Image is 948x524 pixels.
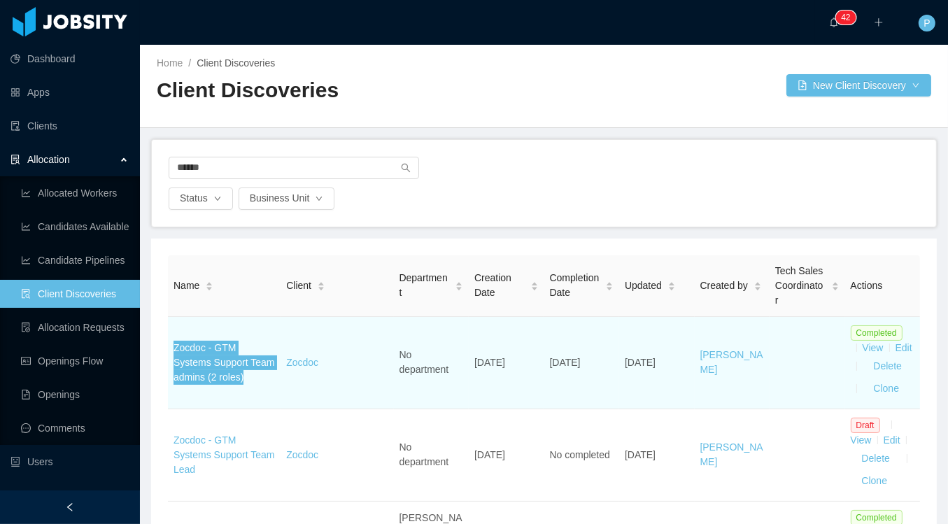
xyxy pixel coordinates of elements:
[700,441,763,467] a: [PERSON_NAME]
[399,271,450,300] span: Department
[21,179,129,207] a: icon: line-chartAllocated Workers
[206,285,213,290] i: icon: caret-down
[831,280,839,284] i: icon: caret-up
[754,280,761,284] i: icon: caret-up
[455,285,463,290] i: icon: caret-down
[544,317,620,409] td: [DATE]
[197,57,275,69] span: Client Discoveries
[851,434,872,446] a: View
[318,285,325,290] i: icon: caret-down
[846,10,851,24] p: 2
[863,378,911,400] button: Clone
[550,271,600,300] span: Completion Date
[469,409,544,502] td: [DATE]
[605,280,614,290] div: Sort
[286,278,311,293] span: Client
[10,155,20,164] i: icon: solution
[27,154,70,165] span: Allocation
[851,418,880,433] span: Draft
[606,280,614,284] i: icon: caret-up
[667,280,676,290] div: Sort
[884,434,900,446] a: Edit
[829,17,839,27] i: icon: bell
[174,342,274,383] a: Zocdoc - GTM Systems Support Team admins (2 roles)
[21,381,129,409] a: icon: file-textOpenings
[10,45,129,73] a: icon: pie-chartDashboard
[174,434,274,475] a: Zocdoc - GTM Systems Support Team Lead
[188,57,191,69] span: /
[157,57,183,69] a: Home
[896,342,912,353] a: Edit
[394,317,469,409] td: No department
[667,280,675,284] i: icon: caret-up
[851,325,903,341] span: Completed
[10,78,129,106] a: icon: appstoreApps
[831,285,839,290] i: icon: caret-down
[157,76,544,105] h2: Client Discoveries
[851,280,883,291] span: Actions
[851,470,899,493] button: Clone
[606,285,614,290] i: icon: caret-down
[863,342,884,353] a: View
[318,280,325,284] i: icon: caret-up
[474,271,525,300] span: Creation Date
[619,317,695,409] td: [DATE]
[174,278,199,293] span: Name
[700,349,763,375] a: [PERSON_NAME]
[21,414,129,442] a: icon: messageComments
[619,409,695,502] td: [DATE]
[863,355,913,378] button: Delete
[317,280,325,290] div: Sort
[469,317,544,409] td: [DATE]
[874,17,884,27] i: icon: plus
[530,280,538,284] i: icon: caret-up
[10,481,129,509] a: icon: userWorkers
[10,112,129,140] a: icon: auditClients
[401,163,411,173] i: icon: search
[205,280,213,290] div: Sort
[700,278,748,293] span: Created by
[851,448,901,470] button: Delete
[667,285,675,290] i: icon: caret-down
[394,409,469,502] td: No department
[835,10,856,24] sup: 42
[841,10,846,24] p: 4
[831,280,840,290] div: Sort
[21,347,129,375] a: icon: idcardOpenings Flow
[754,280,762,290] div: Sort
[21,246,129,274] a: icon: line-chartCandidate Pipelines
[455,280,463,284] i: icon: caret-up
[754,285,761,290] i: icon: caret-down
[924,15,930,31] span: P
[530,280,539,290] div: Sort
[625,278,662,293] span: Updated
[286,357,318,368] a: Zocdoc
[21,213,129,241] a: icon: line-chartCandidates Available
[10,448,129,476] a: icon: robotUsers
[286,449,318,460] a: Zocdoc
[544,409,620,502] td: No completed
[530,285,538,290] i: icon: caret-down
[239,187,335,210] button: Business Uniticon: down
[169,187,233,210] button: Statusicon: down
[21,313,129,341] a: icon: file-doneAllocation Requests
[455,280,463,290] div: Sort
[786,74,931,97] button: icon: file-addNew Client Discoverydown
[775,264,826,308] span: Tech Sales Coordinator
[21,280,129,308] a: icon: file-searchClient Discoveries
[206,280,213,284] i: icon: caret-up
